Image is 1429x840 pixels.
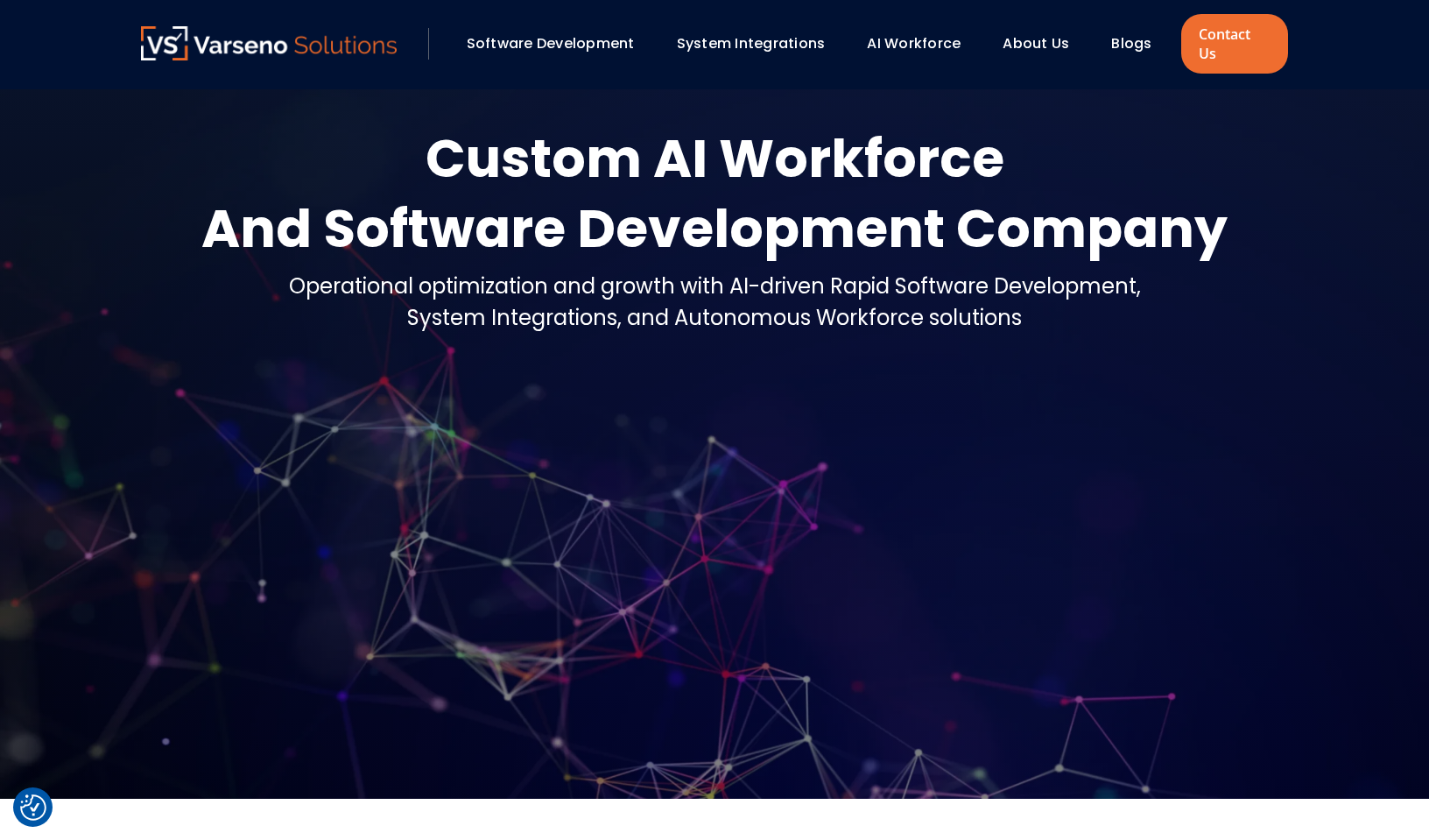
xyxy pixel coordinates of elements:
div: AI Workforce [858,29,985,59]
a: Software Development [467,33,635,53]
div: Custom AI Workforce [201,124,1228,194]
a: System Integrations [677,33,826,53]
div: About Us [994,29,1094,59]
a: Contact Us [1181,14,1288,74]
div: Software Development [458,29,659,59]
a: AI Workforce [867,33,961,53]
a: Varseno Solutions – Product Engineering & IT Services [141,26,397,61]
img: Varseno Solutions – Product Engineering & IT Services [141,26,397,60]
div: Operational optimization and growth with AI-driven Rapid Software Development, [289,271,1141,302]
div: System Integrations, and Autonomous Workforce solutions [289,302,1141,334]
a: About Us [1003,33,1069,53]
div: Blogs [1102,29,1176,59]
a: Blogs [1111,33,1151,53]
div: And Software Development Company [201,194,1228,264]
div: System Integrations [668,29,850,59]
img: Revisit consent button [20,794,46,821]
button: Cookie Settings [20,794,46,821]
